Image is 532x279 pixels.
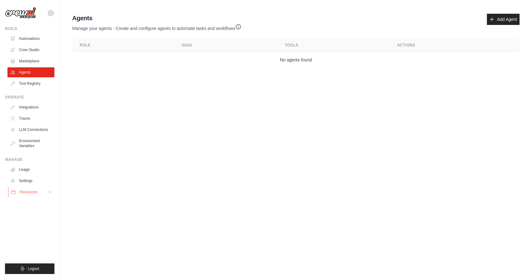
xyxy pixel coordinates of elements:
[72,52,520,68] td: No agents found
[5,26,54,31] div: Build
[20,190,37,195] span: Resources
[7,45,54,55] a: Crew Studio
[5,7,36,19] img: Logo
[7,176,54,186] a: Settings
[174,39,277,52] th: Goal
[487,14,520,25] a: Add Agent
[7,34,54,44] a: Automations
[72,39,174,52] th: Role
[7,56,54,66] a: Marketplace
[5,157,54,162] div: Manage
[72,14,241,22] h2: Agents
[7,113,54,123] a: Traces
[8,187,55,197] button: Resources
[7,165,54,175] a: Usage
[5,263,54,274] button: Logout
[7,136,54,151] a: Environment Variables
[390,39,520,52] th: Actions
[7,102,54,112] a: Integrations
[72,22,241,31] p: Manage your agents - Create and configure agents to automate tasks and workflows
[7,67,54,77] a: Agents
[277,39,390,52] th: Tools
[28,266,39,271] span: Logout
[7,79,54,89] a: Tool Registry
[7,125,54,135] a: LLM Connections
[5,95,54,100] div: Operate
